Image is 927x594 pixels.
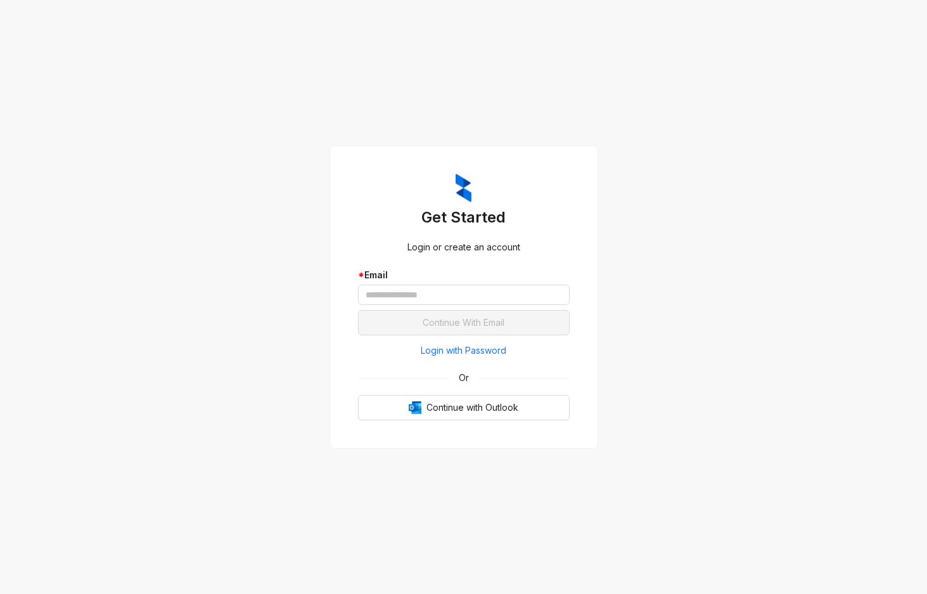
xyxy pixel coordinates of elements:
[358,310,570,335] button: Continue With Email
[358,340,570,361] button: Login with Password
[358,395,570,420] button: OutlookContinue with Outlook
[358,207,570,228] h3: Get Started
[450,371,478,385] span: Or
[358,268,570,282] div: Email
[358,240,570,254] div: Login or create an account
[409,401,421,414] img: Outlook
[456,174,471,203] img: ZumaIcon
[421,344,506,358] span: Login with Password
[426,401,518,415] span: Continue with Outlook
